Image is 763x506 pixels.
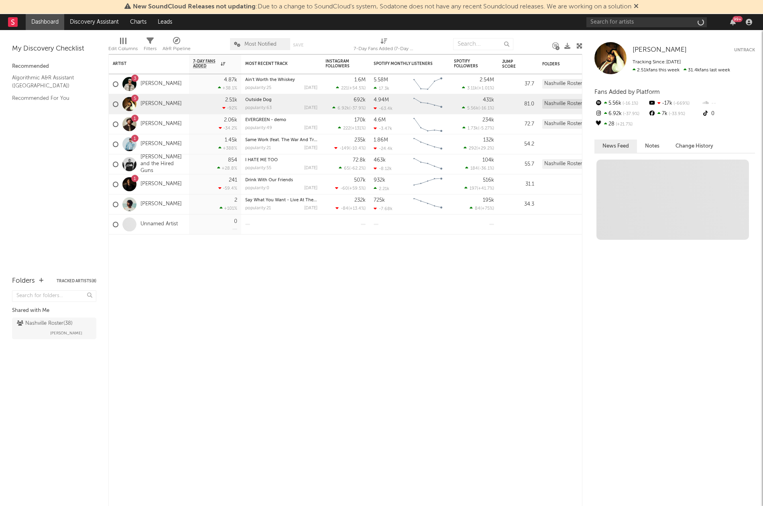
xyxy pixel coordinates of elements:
[374,198,385,203] div: 725k
[410,114,446,134] svg: Chart title
[648,109,701,119] div: 7k
[245,98,317,102] div: Outside Dog
[229,178,237,183] div: 241
[594,140,637,153] button: News Feed
[234,219,237,224] div: 0
[344,166,349,171] span: 65
[224,117,237,123] div: 2.06k
[374,158,386,163] div: 463k
[124,14,152,30] a: Charts
[152,14,178,30] a: Leads
[482,117,494,123] div: 234k
[341,86,348,91] span: 221
[672,101,690,106] span: -669 %
[304,206,317,210] div: [DATE]
[354,178,366,183] div: 507k
[502,59,522,69] div: Jump Score
[462,105,494,111] div: ( )
[234,198,237,203] div: 2
[339,166,366,171] div: ( )
[453,38,513,50] input: Search...
[133,4,256,10] span: New SoundCloud Releases not updating
[470,166,478,171] span: 184
[245,118,286,122] a: EVERGREEN - demo
[354,77,366,83] div: 1.6M
[245,198,317,202] div: Say What You Want - Live At The Sydney Opera House
[594,109,648,119] div: 6.92k
[245,61,305,66] div: Most Recent Track
[633,47,687,53] span: [PERSON_NAME]
[468,126,478,131] span: 1.73k
[245,178,317,182] div: Drink With Our Friends
[410,154,446,174] svg: Chart title
[354,34,414,57] div: 7-Day Fans Added (7-Day Fans Added)
[245,186,269,190] div: popularity: 0
[467,86,477,91] span: 3.11k
[374,186,389,191] div: 2.21k
[633,46,687,54] a: [PERSON_NAME]
[326,59,354,69] div: Instagram Followers
[338,106,349,111] span: 6.92k
[113,61,173,66] div: Artist
[502,119,534,129] div: 72.7
[140,101,182,107] a: [PERSON_NAME]
[648,98,701,109] div: -17k
[349,86,364,91] span: +54.5 %
[475,206,480,211] span: 84
[410,174,446,194] svg: Chart title
[469,146,476,151] span: 292
[245,86,271,90] div: popularity: 25
[340,146,349,151] span: -149
[502,99,534,109] div: 81.0
[304,86,317,90] div: [DATE]
[244,42,277,47] span: Most Notified
[218,85,237,91] div: +38.1 %
[467,106,478,111] span: 5.56k
[614,122,633,127] span: +21.7 %
[245,78,317,82] div: Ain't Worth the Whiskey
[464,146,494,151] div: ( )
[140,181,182,188] a: [PERSON_NAME]
[133,4,631,10] span: : Due to a change to SoundCloud's system, Sodatone does not have any recent Soundcloud releases. ...
[594,98,648,109] div: 5.56k
[245,78,295,82] a: Ain't Worth the Whiskey
[350,146,364,151] span: -10.4 %
[245,106,272,110] div: popularity: 63
[245,166,271,170] div: popularity: 55
[374,146,393,151] div: -24.4k
[245,198,360,202] a: Say What You Want - Live At The [GEOGRAPHIC_DATA]
[245,98,272,102] a: Outside Dog
[222,105,237,111] div: -92 %
[245,138,324,142] a: Same Work (feat. The War And Treaty)
[354,97,366,103] div: 692k
[374,77,388,83] div: 5.58M
[245,146,271,150] div: popularity: 21
[633,68,730,73] span: 31.4k fans last week
[12,73,88,90] a: Algorithmic A&R Assistant ([GEOGRAPHIC_DATA])
[304,166,317,170] div: [DATE]
[410,194,446,215] svg: Chart title
[586,17,707,27] input: Search for artists
[621,101,638,106] span: -16.1 %
[218,186,237,191] div: -59.4 %
[293,43,303,47] button: Save
[350,106,364,111] span: -37.9 %
[140,81,182,87] a: [PERSON_NAME]
[374,178,385,183] div: 932k
[225,97,237,103] div: 2.51k
[374,206,393,211] div: -7.68k
[542,99,595,109] div: Nashville Roster (38)
[218,146,237,151] div: +388 %
[482,158,494,163] div: 104k
[478,86,493,91] span: +1.01 %
[734,46,755,54] button: Untrack
[245,118,317,122] div: EVERGREEN - demo
[335,186,366,191] div: ( )
[50,328,82,338] span: [PERSON_NAME]
[163,34,191,57] div: A&R Pipeline
[12,290,96,302] input: Search for folders...
[542,119,595,129] div: Nashville Roster (38)
[454,59,482,69] div: Spotify Followers
[245,138,317,142] div: Same Work (feat. The War And Treaty)
[374,106,393,111] div: -63.4k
